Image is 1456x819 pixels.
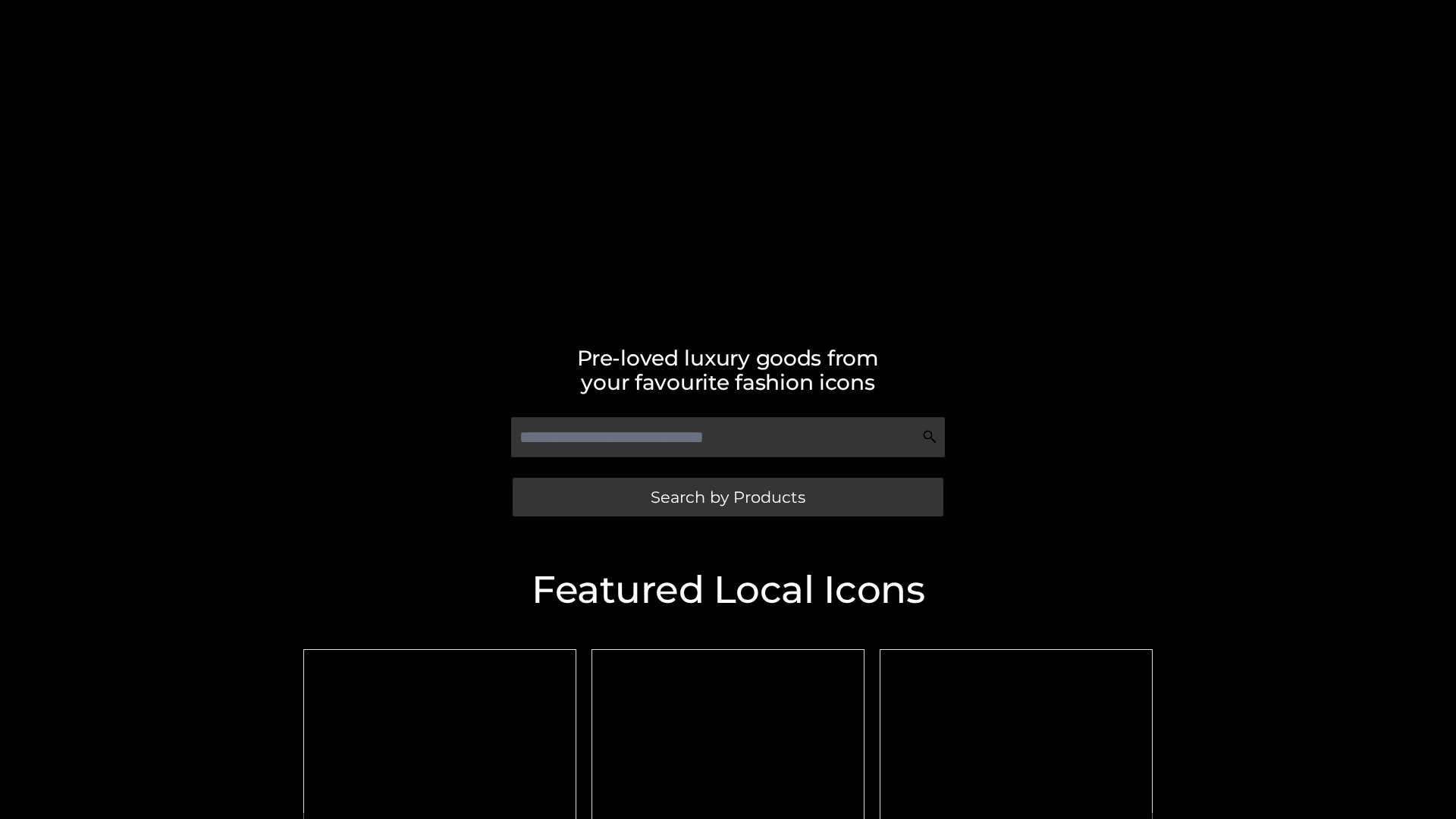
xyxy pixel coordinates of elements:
[296,571,1160,609] h2: Featured Local Icons​
[296,346,1160,394] h2: Pre-loved luxury goods from your favourite fashion icons
[651,489,805,505] span: Search by Products
[922,429,937,444] img: Search Icon
[513,478,943,516] a: Search by Products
